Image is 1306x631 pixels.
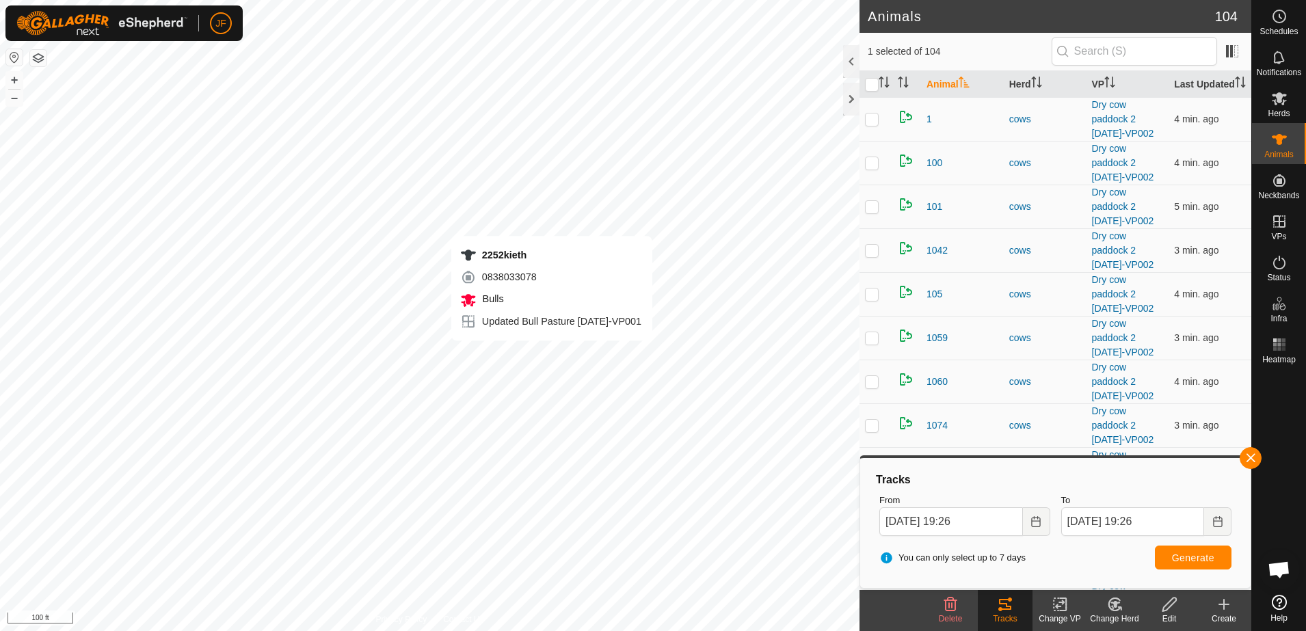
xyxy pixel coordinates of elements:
a: Contact Us [443,613,483,626]
img: returning on [898,152,914,169]
th: Last Updated [1169,71,1251,98]
input: Search (S) [1052,37,1217,66]
a: Help [1252,589,1306,628]
img: returning on [898,284,914,300]
span: Animals [1264,150,1294,159]
label: To [1061,494,1232,507]
div: cows [1009,200,1081,214]
div: Change VP [1032,613,1087,625]
div: Create [1197,613,1251,625]
button: Reset Map [6,49,23,66]
span: Heatmap [1262,355,1296,364]
span: Delete [939,614,963,623]
span: 1060 [927,375,948,389]
span: Notifications [1257,68,1301,77]
span: Help [1270,614,1288,622]
span: Neckbands [1258,191,1299,200]
a: Dry cow paddock 2 [DATE]-VP002 [1092,405,1154,445]
div: 2252kieth [460,247,641,263]
img: returning on [898,240,914,256]
div: cows [1009,112,1081,126]
a: Dry cow paddock 2 [DATE]-VP002 [1092,99,1154,139]
span: Status [1267,273,1290,282]
div: Edit [1142,613,1197,625]
div: cows [1009,418,1081,433]
button: Map Layers [30,50,46,66]
span: Sep 21, 2025, 7:21 PM [1174,201,1218,212]
p-sorticon: Activate to sort [959,79,970,90]
span: Sep 21, 2025, 7:22 PM [1174,376,1218,387]
span: Herds [1268,109,1290,118]
h2: Animals [868,8,1215,25]
button: – [6,90,23,106]
span: 100 [927,156,942,170]
span: Generate [1172,552,1214,563]
span: Infra [1270,314,1287,323]
th: VP [1087,71,1169,98]
a: Dry cow paddock 2 [DATE]-VP002 [1092,187,1154,226]
div: 0838033078 [460,269,641,285]
a: Dry cow paddock 2 [DATE]-VP002 [1092,362,1154,401]
th: Animal [921,71,1004,98]
p-sorticon: Activate to sort [898,79,909,90]
span: Sep 21, 2025, 7:22 PM [1174,157,1218,168]
th: Herd [1004,71,1087,98]
span: Sep 21, 2025, 7:22 PM [1174,420,1218,431]
button: Generate [1155,546,1231,569]
span: 104 [1215,6,1238,27]
button: Choose Date [1023,507,1050,536]
p-sorticon: Activate to sort [1104,79,1115,90]
span: VPs [1271,232,1286,241]
a: Privacy Policy [375,613,427,626]
span: 1042 [927,243,948,258]
img: returning on [898,415,914,431]
button: + [6,72,23,88]
img: returning on [898,371,914,388]
div: cows [1009,375,1081,389]
a: Dry cow paddock 2 [DATE]-VP002 [1092,449,1154,489]
span: 1 [927,112,932,126]
span: 101 [927,200,942,214]
div: cows [1009,287,1081,301]
div: cows [1009,156,1081,170]
a: Dry cow paddock 2 [DATE]-VP002 [1092,318,1154,358]
span: 1074 [927,418,948,433]
div: Tracks [874,472,1237,488]
a: Dry cow paddock 2 [DATE]-VP002 [1092,143,1154,183]
a: Dry cow paddock 2 [DATE]-VP002 [1092,230,1154,270]
img: Gallagher Logo [16,11,187,36]
div: Updated Bull Pasture [DATE]-VP001 [460,314,641,330]
div: Change Herd [1087,613,1142,625]
img: returning on [898,109,914,125]
span: 1 selected of 104 [868,44,1052,59]
span: Sep 21, 2025, 7:22 PM [1174,245,1218,256]
span: Bulls [479,293,504,304]
label: From [879,494,1050,507]
a: Dry cow paddock 2 [DATE]-VP002 [1092,274,1154,314]
img: returning on [898,327,914,344]
div: Open chat [1259,549,1300,590]
span: You can only select up to 7 days [879,551,1026,565]
p-sorticon: Activate to sort [1235,79,1246,90]
span: 1059 [927,331,948,345]
span: Sep 21, 2025, 7:22 PM [1174,113,1218,124]
span: 105 [927,287,942,301]
div: Tracks [978,613,1032,625]
div: cows [1009,243,1081,258]
span: JF [215,16,226,31]
img: returning on [898,196,914,213]
button: Choose Date [1204,507,1231,536]
span: Schedules [1260,27,1298,36]
span: Sep 21, 2025, 7:21 PM [1174,288,1218,299]
div: cows [1009,331,1081,345]
p-sorticon: Activate to sort [879,79,890,90]
span: Sep 21, 2025, 7:22 PM [1174,332,1218,343]
p-sorticon: Activate to sort [1031,79,1042,90]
